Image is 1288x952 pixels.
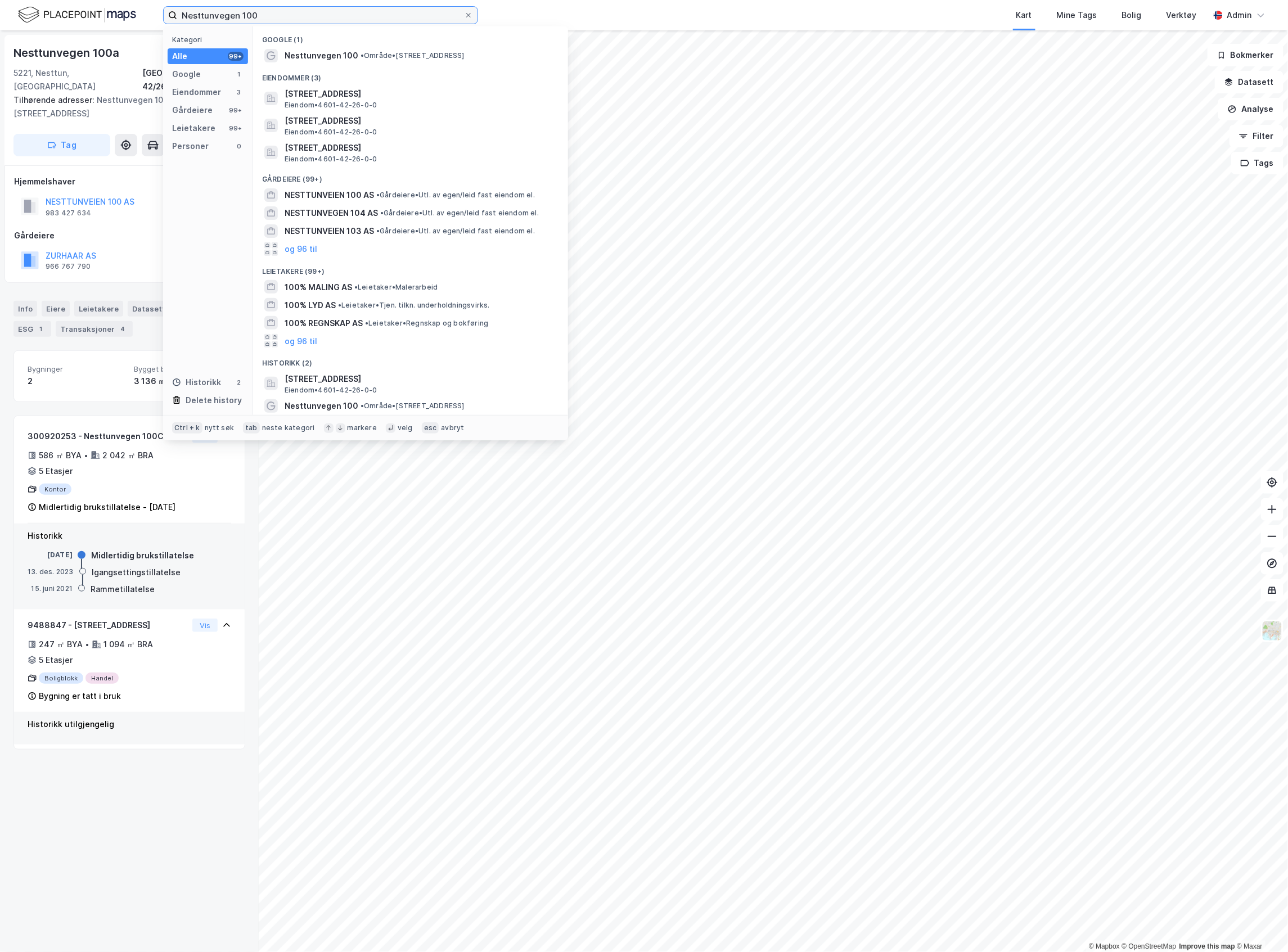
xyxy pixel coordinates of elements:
[84,451,88,460] div: •
[1057,8,1097,22] div: Mine Tags
[172,85,221,99] div: Eiendommer
[85,640,89,649] div: •
[285,188,374,202] span: NESTTUNVEIEN 100 AS
[285,224,374,238] span: NESTTUNVEIEN 103 AS
[134,364,231,374] span: Bygget bygningsområde
[1215,71,1284,93] button: Datasett
[102,449,154,462] div: 2 042 ㎡ BRA
[13,301,37,317] div: Info
[172,121,215,135] div: Leietakere
[13,95,97,105] span: Tilhørende adresser:
[172,139,209,153] div: Personer
[172,67,201,81] div: Google
[285,141,555,155] span: [STREET_ADDRESS]
[28,619,188,632] div: 9488847 - [STREET_ADDRESS]
[1231,152,1284,174] button: Tags
[28,529,231,543] div: Historikk
[192,619,218,632] button: Vis
[253,258,568,278] div: Leietakere (99+)
[42,301,70,317] div: Eiere
[143,66,246,93] div: [GEOGRAPHIC_DATA], 42/26
[28,375,125,388] div: 2
[285,299,336,312] span: 100% LYD AS
[338,301,490,310] span: Leietaker • Tjen. tilkn. underholdningsvirks.
[39,689,121,703] div: Bygning er tatt i bruk
[28,550,73,560] div: [DATE]
[28,364,125,374] span: Bygninger
[285,87,555,101] span: [STREET_ADDRESS]
[28,567,74,577] div: 13. des. 2023
[1232,898,1288,952] div: Kontrollprogram for chat
[1218,98,1284,120] button: Analyse
[441,423,464,432] div: avbryt
[285,155,377,164] span: Eiendom • 4601-42-26-0-0
[285,334,317,348] button: og 96 til
[172,35,248,44] div: Kategori
[172,103,213,117] div: Gårdeiere
[376,191,380,199] span: •
[1227,8,1252,22] div: Admin
[1179,942,1235,950] a: Improve this map
[39,449,82,462] div: 586 ㎡ BYA
[422,422,439,434] div: esc
[39,500,175,514] div: Midlertidig brukstillatelse - [DATE]
[172,49,187,63] div: Alle
[91,583,155,596] div: Rammetillatelse
[348,423,377,432] div: markere
[14,175,245,188] div: Hjemmelshaver
[235,88,244,97] div: 3
[28,584,73,594] div: 15. juni 2021
[134,375,231,388] div: 3 136 ㎡
[39,638,83,651] div: 247 ㎡ BYA
[398,423,413,432] div: velg
[285,399,358,413] span: Nesttunvegen 100
[177,7,464,24] input: Søk på adresse, matrikkel, gårdeiere, leietakere eller personer
[1232,898,1288,952] iframe: Chat Widget
[285,101,377,110] span: Eiendom • 4601-42-26-0-0
[39,464,73,478] div: 5 Etasjer
[13,93,236,120] div: Nesttunvegen 100b, [STREET_ADDRESS]
[74,301,123,317] div: Leietakere
[228,52,244,61] div: 99+
[365,319,368,327] span: •
[1208,44,1284,66] button: Bokmerker
[28,430,188,443] div: 300920253 - Nesttunvegen 100C
[13,321,51,337] div: ESG
[361,401,465,410] span: Område • [STREET_ADDRESS]
[380,209,539,218] span: Gårdeiere • Utl. av egen/leid fast eiendom el.
[205,423,235,432] div: nytt søk
[18,5,136,25] img: logo.f888ab2527a4732fd821a326f86c7f29.svg
[285,317,363,330] span: 100% REGNSKAP AS
[35,323,47,335] div: 1
[253,26,568,47] div: Google (1)
[46,209,91,218] div: 983 427 634
[354,283,358,291] span: •
[285,49,358,62] span: Nesttunvegen 100
[235,142,244,151] div: 0
[172,422,202,434] div: Ctrl + k
[1230,125,1284,147] button: Filter
[1262,620,1283,642] img: Z
[285,242,317,256] button: og 96 til
[103,638,153,651] div: 1 094 ㎡ BRA
[285,114,555,128] span: [STREET_ADDRESS]
[285,128,377,137] span: Eiendom • 4601-42-26-0-0
[13,66,143,93] div: 5221, Nesttun, [GEOGRAPHIC_DATA]
[14,229,245,242] div: Gårdeiere
[285,386,377,395] span: Eiendom • 4601-42-26-0-0
[253,350,568,370] div: Historikk (2)
[28,718,231,731] div: Historikk utilgjengelig
[253,166,568,186] div: Gårdeiere (99+)
[380,209,384,217] span: •
[228,106,244,115] div: 99+
[172,376,221,389] div: Historikk
[92,566,181,579] div: Igangsettingstillatelse
[46,262,91,271] div: 966 767 790
[235,378,244,387] div: 2
[285,281,352,294] span: 100% MALING AS
[262,423,315,432] div: neste kategori
[56,321,133,337] div: Transaksjoner
[365,319,488,328] span: Leietaker • Regnskap og bokføring
[376,227,380,235] span: •
[235,70,244,79] div: 1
